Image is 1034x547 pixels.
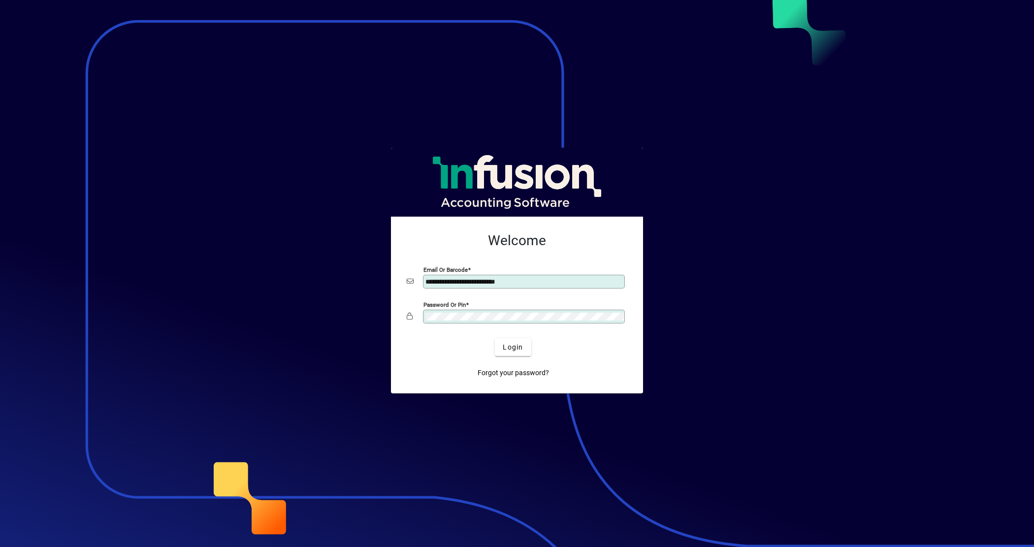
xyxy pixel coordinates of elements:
span: Forgot your password? [478,368,549,378]
a: Forgot your password? [474,364,553,382]
span: Login [503,342,523,353]
mat-label: Email or Barcode [423,266,468,273]
mat-label: Password or Pin [423,301,466,308]
button: Login [495,338,531,356]
h2: Welcome [407,232,627,249]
